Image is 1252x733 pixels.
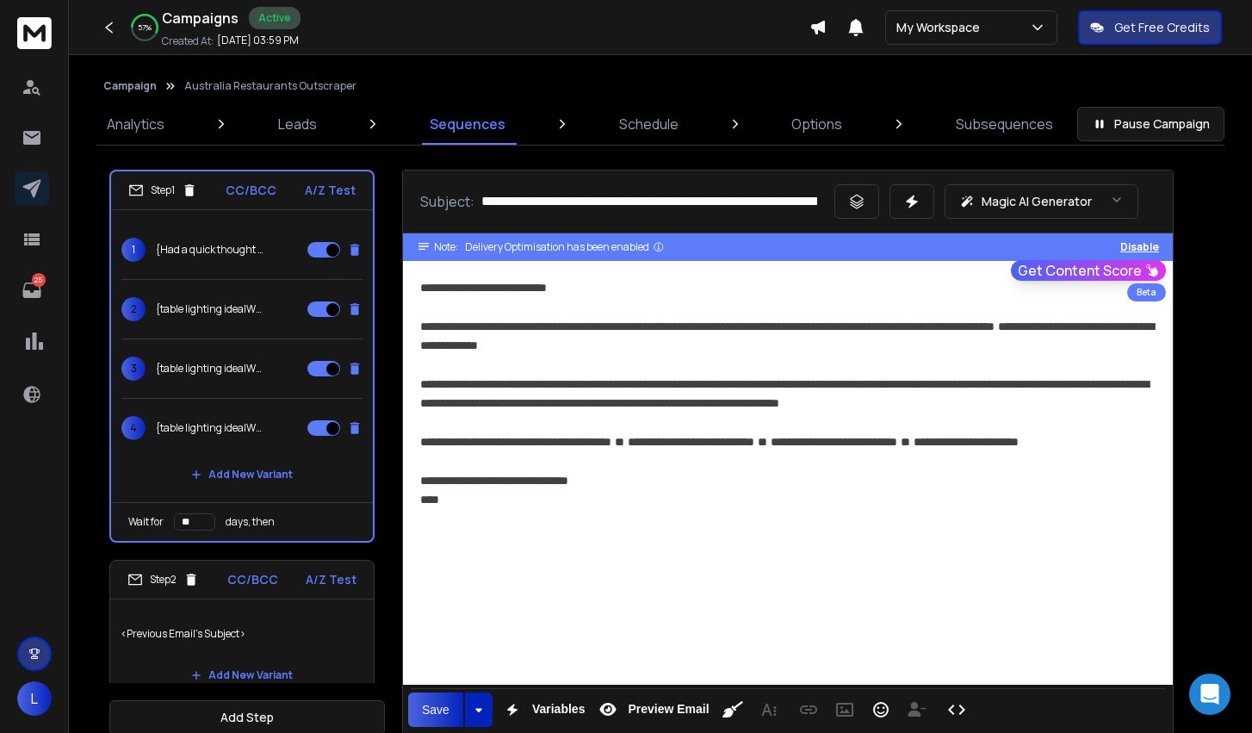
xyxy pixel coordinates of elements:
[901,693,933,727] button: Insert Unsubscribe Link
[408,693,463,727] button: Save
[982,193,1092,210] p: Magic AI Generator
[940,693,973,727] button: Code View
[430,114,505,134] p: Sequences
[945,184,1138,219] button: Magic AI Generator
[865,693,897,727] button: Emoticons
[465,240,665,254] div: Delivery Optimisation has been enabled
[177,457,307,492] button: Add New Variant
[496,693,589,727] button: Variables
[128,183,197,198] div: Step 1
[184,79,356,93] p: Australia Restaurants Outscraper
[156,302,266,316] p: {table lighting idea|What others are using|Lighting thought for {{companyName}}|Lamp idea {{first...
[306,571,356,588] p: A/Z Test
[121,297,146,321] span: 2
[121,610,363,658] p: <Previous Email's Subject>
[791,114,842,134] p: Options
[162,8,239,28] h1: Campaigns
[419,103,516,145] a: Sequences
[217,34,299,47] p: [DATE] 03:59 PM
[609,103,689,145] a: Schedule
[305,182,356,199] p: A/Z Test
[156,421,266,435] p: {table lighting idea|What others are using|Lighting thought for {{companyName}}|Lamp idea {{first...
[529,702,589,717] span: Variables
[1077,107,1224,141] button: Pause Campaign
[249,7,301,29] div: Active
[156,243,266,257] p: {Had a quick thought for you|Can I ask you something?|Wondering about your tables|Curious what yo...
[896,19,987,36] p: My Workspace
[1189,674,1230,715] div: Open Intercom Messenger
[109,170,375,543] li: Step1CC/BCCA/Z Test1{Had a quick thought for you|Can I ask you something?|Wondering about your ta...
[17,681,52,716] button: L
[227,571,278,588] p: CC/BCC
[127,572,199,587] div: Step 2
[162,34,214,48] p: Created At:
[1078,10,1222,45] button: Get Free Credits
[624,702,712,717] span: Preview Email
[945,103,1063,145] a: Subsequences
[1114,19,1210,36] p: Get Free Credits
[138,22,152,33] p: 57 %
[226,182,276,199] p: CC/BCC
[15,273,49,307] a: 25
[107,114,164,134] p: Analytics
[177,658,307,693] button: Add New Variant
[156,362,266,376] p: {table lighting idea|What others are using|Lighting thought for {{companyName}}|Lamp idea {{first...
[121,416,146,440] span: 4
[781,103,852,145] a: Options
[716,693,749,727] button: Clean HTML
[956,114,1053,134] p: Subsequences
[792,693,825,727] button: Insert Link (⌘K)
[103,79,157,93] button: Campaign
[121,357,146,381] span: 3
[121,238,146,262] span: 1
[268,103,327,145] a: Leads
[592,693,712,727] button: Preview Email
[1120,240,1159,254] button: Disable
[96,103,175,145] a: Analytics
[753,693,785,727] button: More Text
[828,693,861,727] button: Insert Image (⌘P)
[226,515,275,529] p: days, then
[32,273,46,287] p: 25
[420,191,474,212] p: Subject:
[1127,283,1166,301] div: Beta
[1011,260,1166,281] button: Get Content Score
[278,114,317,134] p: Leads
[619,114,679,134] p: Schedule
[434,240,458,254] span: Note:
[128,515,164,529] p: Wait for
